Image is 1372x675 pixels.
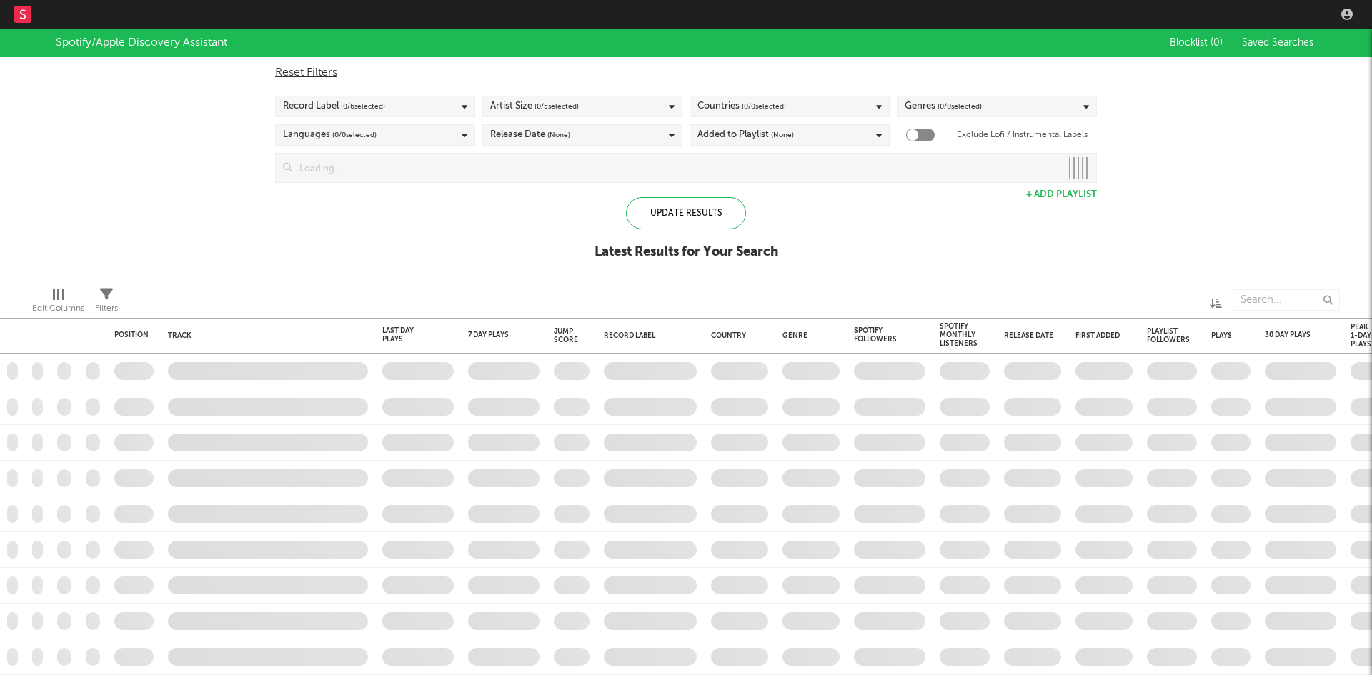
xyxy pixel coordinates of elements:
[742,98,786,115] span: ( 0 / 0 selected)
[711,331,761,340] div: Country
[1026,190,1097,199] button: + Add Playlist
[938,98,982,115] span: ( 0 / 0 selected)
[1233,289,1340,311] input: Search...
[771,126,794,144] span: (None)
[1351,323,1372,349] div: Peak 1-Day Plays
[56,34,227,51] div: Spotify/Apple Discovery Assistant
[468,331,518,339] div: 7 Day Plays
[554,327,578,344] div: Jump Score
[1211,38,1223,48] span: ( 0 )
[854,326,904,344] div: Spotify Followers
[535,98,579,115] span: ( 0 / 5 selected)
[595,244,778,261] div: Latest Results for Your Search
[1170,38,1223,48] span: Blocklist
[283,98,385,115] div: Record Label
[1004,331,1054,340] div: Release Date
[95,282,118,324] div: Filters
[32,300,84,317] div: Edit Columns
[547,126,570,144] span: (None)
[382,326,432,344] div: Last Day Plays
[114,331,149,339] div: Position
[292,154,1060,182] input: Loading...
[782,331,832,340] div: Genre
[1242,38,1316,48] span: Saved Searches
[490,98,579,115] div: Artist Size
[1238,37,1316,49] button: Saved Searches
[697,126,794,144] div: Added to Playlist
[940,322,978,348] div: Spotify Monthly Listeners
[604,331,690,340] div: Record Label
[95,300,118,317] div: Filters
[275,64,1097,81] div: Reset Filters
[957,126,1088,144] label: Exclude Lofi / Instrumental Labels
[1147,327,1190,344] div: Playlist Followers
[626,197,746,229] div: Update Results
[341,98,385,115] span: ( 0 / 6 selected)
[283,126,377,144] div: Languages
[168,331,361,340] div: Track
[697,98,786,115] div: Countries
[1075,331,1125,340] div: First Added
[332,126,377,144] span: ( 0 / 0 selected)
[490,126,570,144] div: Release Date
[1211,331,1232,340] div: Plays
[905,98,982,115] div: Genres
[1265,331,1315,339] div: 30 Day Plays
[32,282,84,324] div: Edit Columns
